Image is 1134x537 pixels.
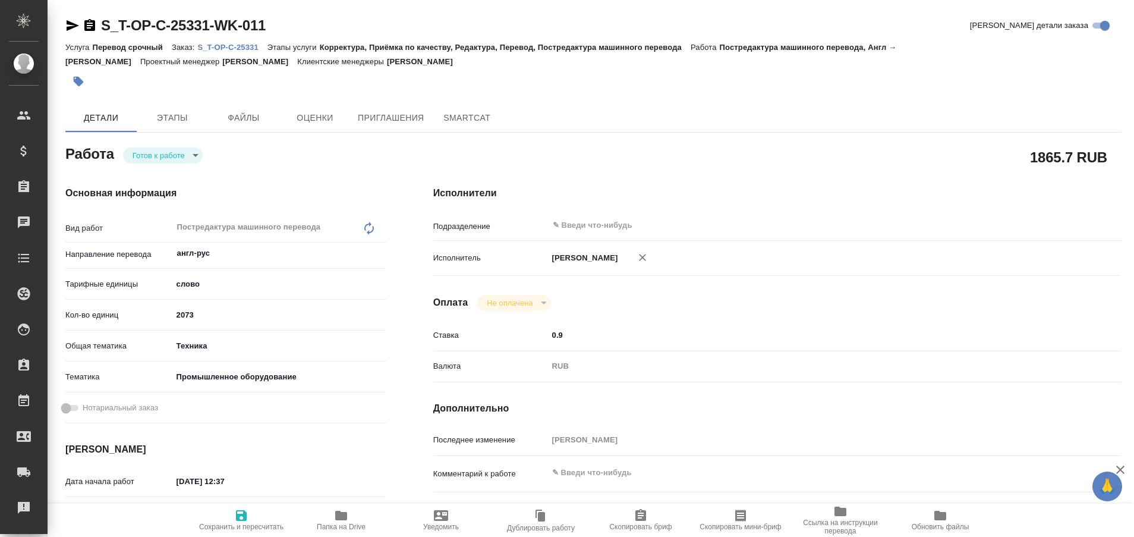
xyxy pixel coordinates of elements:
[477,295,550,311] div: Готов к работе
[433,468,548,480] p: Комментарий к работе
[65,18,80,33] button: Скопировать ссылку для ЯМессенджера
[548,326,1064,344] input: ✎ Введи что-нибудь
[65,43,92,52] p: Услуга
[379,252,382,255] button: Open
[591,504,691,537] button: Скопировать бриф
[691,504,790,537] button: Скопировать мини-бриф
[140,57,222,66] p: Проектный менеджер
[433,329,548,341] p: Ставка
[65,249,172,260] p: Направление перевода
[483,298,536,308] button: Не оплачена
[286,111,344,125] span: Оценки
[890,504,990,537] button: Обновить файлы
[358,111,424,125] span: Приглашения
[491,504,591,537] button: Дублировать работу
[912,523,969,531] span: Обновить файлы
[172,336,386,356] div: Техника
[1092,472,1122,501] button: 🙏
[65,68,92,95] button: Добавить тэг
[291,504,391,537] button: Папка на Drive
[92,43,172,52] p: Перевод срочный
[609,523,672,531] span: Скопировать бриф
[197,42,267,52] a: S_T-OP-C-25331
[215,111,272,125] span: Файлы
[433,434,548,446] p: Последнее изменение
[65,186,386,200] h4: Основная информация
[65,340,172,352] p: Общая тематика
[172,473,276,490] input: ✎ Введи что-нибудь
[101,17,266,33] a: S_T-OP-C-25331-WK-011
[65,309,172,321] p: Кол-во единиц
[65,371,172,383] p: Тематика
[387,57,462,66] p: [PERSON_NAME]
[65,442,386,457] h4: [PERSON_NAME]
[433,221,548,233] p: Подразделение
[199,523,283,531] span: Сохранить и пересчитать
[65,142,114,164] h2: Работа
[129,150,188,161] button: Готов к работе
[172,367,386,387] div: Промышленное оборудование
[197,43,267,52] p: S_T-OP-C-25331
[970,20,1088,32] span: [PERSON_NAME] детали заказа
[73,111,130,125] span: Детали
[297,57,387,66] p: Клиентские менеджеры
[433,252,548,264] p: Исполнитель
[691,43,720,52] p: Работа
[65,476,172,488] p: Дата начала работ
[629,244,656,271] button: Удалить исполнителя
[65,278,172,290] p: Тарифные единицы
[391,504,491,537] button: Уведомить
[439,111,496,125] span: SmartCat
[433,186,1121,200] h4: Исполнители
[320,43,691,52] p: Корректура, Приёмка по качеству, Редактура, Перевод, Постредактура машинного перевода
[433,401,1121,416] h4: Дополнительно
[548,356,1064,376] div: RUB
[222,57,297,66] p: [PERSON_NAME]
[548,252,618,264] p: [PERSON_NAME]
[798,519,883,535] span: Ссылка на инструкции перевода
[83,402,158,414] span: Нотариальный заказ
[700,523,781,531] span: Скопировать мини-бриф
[507,524,575,532] span: Дублировать работу
[83,18,97,33] button: Скопировать ссылку
[1030,147,1107,167] h2: 1865.7 RUB
[548,431,1064,448] input: Пустое поле
[123,147,203,164] div: Готов к работе
[1097,474,1117,499] span: 🙏
[144,111,201,125] span: Этапы
[172,306,386,324] input: ✎ Введи что-нибудь
[172,43,197,52] p: Заказ:
[552,218,1020,233] input: ✎ Введи что-нибудь
[1057,224,1060,227] button: Open
[433,360,548,372] p: Валюта
[790,504,890,537] button: Ссылка на инструкции перевода
[65,222,172,234] p: Вид работ
[172,274,386,294] div: слово
[317,523,366,531] span: Папка на Drive
[423,523,459,531] span: Уведомить
[267,43,320,52] p: Этапы услуги
[433,296,468,310] h4: Оплата
[191,504,291,537] button: Сохранить и пересчитать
